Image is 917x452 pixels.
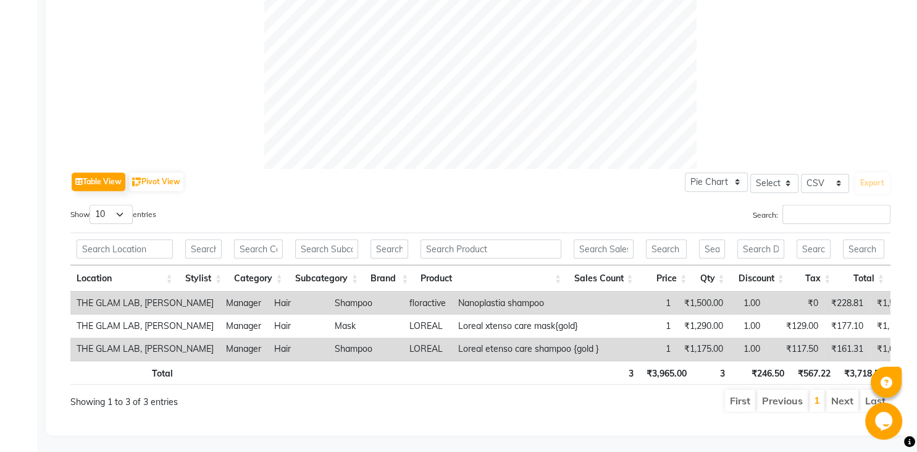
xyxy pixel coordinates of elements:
input: Search Sales Count [574,239,634,258]
th: Category: activate to sort column ascending [228,265,289,292]
th: Total: activate to sort column ascending [837,265,890,292]
label: Show entries [70,205,156,224]
th: Total [70,360,179,385]
label: Search: [753,205,890,224]
td: 1.00 [729,315,766,338]
input: Search Qty [699,239,724,258]
th: Stylist: activate to sort column ascending [179,265,228,292]
button: Table View [72,173,125,191]
td: Manager [220,338,268,360]
input: Search Discount [737,239,784,258]
td: Shampoo [329,292,403,315]
select: Showentries [90,205,133,224]
input: Search Product [421,239,561,258]
th: Discount: activate to sort column ascending [731,265,790,292]
td: Hair [268,292,329,315]
th: ₹3,718.50 [837,360,890,385]
th: Brand: activate to sort column ascending [364,265,414,292]
td: ₹228.81 [824,292,869,315]
input: Search Tax [797,239,831,258]
button: Export [855,173,889,194]
input: Search Location [77,239,173,258]
th: Tax: activate to sort column ascending [790,265,837,292]
a: 1 [814,394,820,406]
td: ₹161.31 [824,338,869,360]
td: Loreal xtenso care mask{gold} [452,315,605,338]
td: 1 [605,292,677,315]
td: LOREAL [403,338,452,360]
td: ₹177.10 [824,315,869,338]
td: Manager [220,292,268,315]
td: ₹0 [766,292,824,315]
td: Nanoplastia shampoo [452,292,605,315]
th: Subcategory: activate to sort column ascending [289,265,364,292]
td: LOREAL [403,315,452,338]
input: Search Stylist [185,239,222,258]
input: Search Category [234,239,283,258]
td: 1.00 [729,338,766,360]
th: Qty: activate to sort column ascending [693,265,731,292]
th: Location: activate to sort column ascending [70,265,179,292]
th: ₹567.22 [790,360,837,385]
div: Showing 1 to 3 of 3 entries [70,388,401,409]
td: Loreal etenso care shampoo {gold } [452,338,605,360]
th: ₹246.50 [731,360,790,385]
iframe: chat widget [865,403,905,440]
th: ₹3,965.00 [640,360,693,385]
td: Manager [220,315,268,338]
td: 1 [605,315,677,338]
td: ₹1,290.00 [677,315,729,338]
th: Price: activate to sort column ascending [640,265,693,292]
th: Sales Count: activate to sort column ascending [567,265,640,292]
td: Hair [268,315,329,338]
td: ₹117.50 [766,338,824,360]
input: Search Subcategory [295,239,358,258]
th: 3 [693,360,731,385]
td: ₹1,175.00 [677,338,729,360]
td: Shampoo [329,338,403,360]
button: Pivot View [129,173,183,191]
td: 1 [605,338,677,360]
td: Mask [329,315,403,338]
td: THE GLAM LAB, [PERSON_NAME] [70,315,220,338]
input: Search: [782,205,890,224]
td: THE GLAM LAB, [PERSON_NAME] [70,338,220,360]
td: 1.00 [729,292,766,315]
th: Product: activate to sort column ascending [414,265,567,292]
input: Search Brand [371,239,408,258]
td: floractive [403,292,452,315]
td: Hair [268,338,329,360]
th: 3 [567,360,640,385]
td: ₹1,500.00 [677,292,729,315]
td: ₹129.00 [766,315,824,338]
input: Search Price [646,239,687,258]
td: THE GLAM LAB, [PERSON_NAME] [70,292,220,315]
input: Search Total [843,239,884,258]
img: pivot.png [132,177,141,187]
